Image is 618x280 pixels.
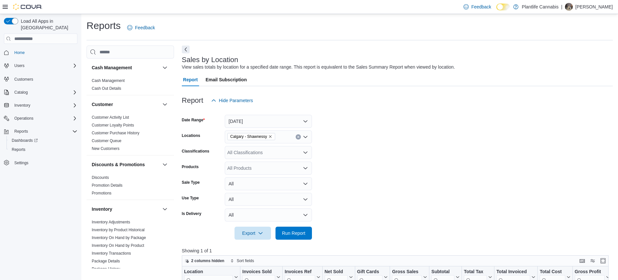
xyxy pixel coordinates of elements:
span: Package Details [92,259,120,264]
div: Invoices Sold [242,269,275,275]
label: Sale Type [182,180,200,185]
span: Report [183,73,198,86]
label: Classifications [182,149,209,154]
div: Cash Management [87,77,174,95]
span: Dark Mode [496,10,497,11]
button: Remove Calgary - Shawnessy from selection in this group [268,135,272,139]
span: Settings [12,159,77,167]
button: Hide Parameters [208,94,256,107]
span: Reports [14,129,28,134]
a: Customers [12,75,36,83]
button: Inventory [161,205,169,213]
img: Cova [13,4,42,10]
a: Customer Queue [92,139,121,143]
button: Customer [92,101,160,108]
button: Run Report [275,227,312,240]
div: Gift Cards [357,269,383,275]
h3: Sales by Location [182,56,238,64]
button: Export [235,227,271,240]
span: Email Subscription [206,73,247,86]
div: Total Tax [464,269,487,275]
span: Settings [14,160,28,166]
div: Total Invoiced [496,269,530,275]
label: Is Delivery [182,211,201,216]
div: View sales totals by location for a specified date range. This report is equivalent to the Sales ... [182,64,455,71]
span: Customer Loyalty Points [92,123,134,128]
a: Customer Loyalty Points [92,123,134,127]
input: Dark Mode [496,4,510,10]
a: Inventory Transactions [92,251,131,256]
a: Dashboards [9,137,40,144]
span: Home [14,50,25,55]
span: Catalog [14,90,28,95]
button: Users [1,61,80,70]
button: Reports [12,127,31,135]
a: Dashboards [7,136,80,145]
h3: Inventory [92,206,112,212]
a: Package Details [92,259,120,263]
button: All [225,193,312,206]
a: New Customers [92,146,119,151]
button: Sort fields [228,257,257,265]
span: Home [12,48,77,57]
button: Operations [12,114,36,122]
label: Use Type [182,195,199,201]
a: Customer Purchase History [92,131,140,135]
div: Customer [87,113,174,155]
span: Users [14,63,24,68]
a: Cash Out Details [92,86,121,91]
span: Feedback [471,4,491,10]
span: 2 columns hidden [191,258,224,263]
button: Open list of options [303,166,308,171]
button: Settings [1,158,80,167]
span: Inventory On Hand by Package [92,235,146,240]
div: Discounts & Promotions [87,174,174,200]
button: 2 columns hidden [182,257,227,265]
button: Inventory [12,101,33,109]
div: Gross Sales [392,269,422,275]
button: All [225,177,312,190]
span: Reports [12,147,25,152]
h3: Discounts & Promotions [92,161,145,168]
button: Catalog [12,88,30,96]
button: Customers [1,74,80,84]
button: Reports [7,145,80,154]
button: Cash Management [161,64,169,72]
span: Load All Apps in [GEOGRAPHIC_DATA] [18,18,77,31]
button: Reports [1,127,80,136]
h3: Cash Management [92,64,132,71]
a: Inventory by Product Historical [92,228,145,232]
a: Promotions [92,191,112,195]
span: Promotions [92,191,112,196]
span: Package History [92,266,120,272]
a: Inventory Adjustments [92,220,130,224]
p: Plantlife Cannabis [522,3,558,11]
button: Discounts & Promotions [161,161,169,168]
div: Alisa Belleville [565,3,573,11]
a: Customer Activity List [92,115,129,120]
button: Home [1,48,80,57]
button: Inventory [1,101,80,110]
button: Customer [161,100,169,108]
nav: Complex example [4,45,77,184]
button: Catalog [1,88,80,97]
a: Promotion Details [92,183,123,188]
button: Cash Management [92,64,160,71]
button: Open list of options [303,150,308,155]
label: Date Range [182,117,205,123]
div: Net Sold [325,269,348,275]
a: Home [12,49,27,57]
span: Customers [12,75,77,83]
a: Package History [92,267,120,271]
span: Calgary - Shawnessy [230,133,267,140]
p: [PERSON_NAME] [575,3,613,11]
span: Hide Parameters [219,97,253,104]
span: Export [238,227,267,240]
h3: Report [182,97,203,104]
span: Run Report [282,230,305,236]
